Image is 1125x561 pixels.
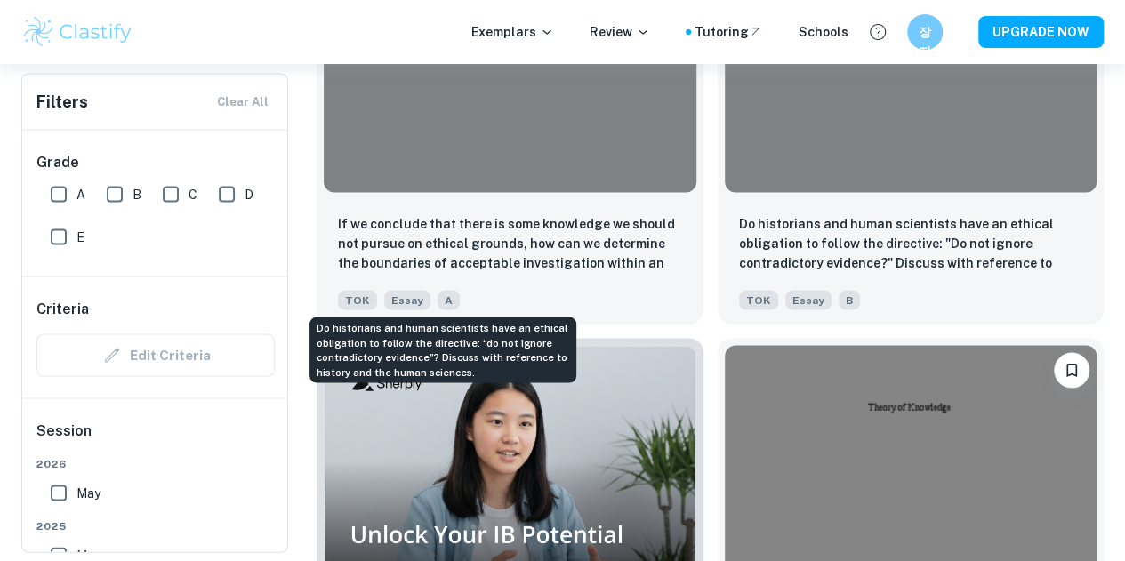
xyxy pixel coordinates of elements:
[785,290,832,309] span: Essay
[36,298,89,319] h6: Criteria
[438,290,460,309] span: A
[907,14,943,50] button: 장지
[863,17,893,47] button: Help and Feedback
[739,290,778,309] span: TOK
[36,89,88,114] h6: Filters
[799,22,848,42] a: Schools
[36,420,275,455] h6: Session
[915,22,936,42] h6: 장지
[309,317,576,382] div: Do historians and human scientists have an ethical obligation to follow the directive: “do not ig...
[590,22,650,42] p: Review
[384,290,430,309] span: Essay
[76,227,84,246] span: E
[36,517,275,533] span: 2025
[471,22,554,42] p: Exemplars
[338,290,377,309] span: TOK
[36,455,275,471] span: 2026
[839,290,860,309] span: B
[21,14,134,50] img: Clastify logo
[76,184,85,204] span: A
[245,184,253,204] span: D
[978,16,1104,48] button: UPGRADE NOW
[189,184,197,204] span: C
[1054,352,1089,388] button: Bookmark
[338,213,682,274] p: If we conclude that there is some knowledge we should not pursue on ethical grounds, how can we d...
[76,483,100,502] span: May
[695,22,763,42] a: Tutoring
[133,184,141,204] span: B
[739,213,1083,274] p: Do historians and human scientists have an ethical obligation to follow the directive: "Do not ig...
[36,333,275,376] div: Criteria filters are unavailable when searching by topic
[36,151,275,172] h6: Grade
